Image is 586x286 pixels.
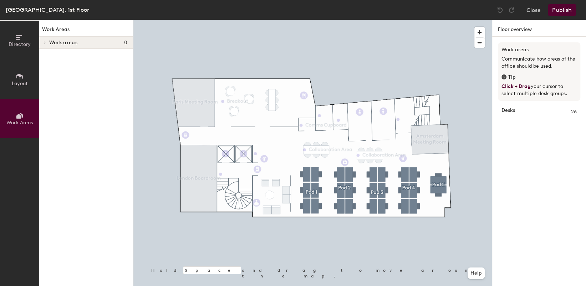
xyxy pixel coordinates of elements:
p: Communicate how areas of the office should be used. [501,56,577,70]
button: Close [526,4,541,16]
span: Layout [12,80,28,87]
div: Tip [501,73,577,81]
span: 0 [124,40,127,46]
p: your cursor to select multiple desk groups. [501,83,577,97]
img: Undo [496,6,504,14]
span: Work Areas [6,120,33,126]
img: Redo [508,6,515,14]
span: Directory [9,41,31,47]
button: Help [468,267,485,279]
div: [GEOGRAPHIC_DATA], 1st Floor [6,5,89,14]
button: Publish [548,4,576,16]
span: Click + Drag [501,83,531,89]
h3: Work areas [501,46,577,54]
strong: Desks [501,108,515,116]
h1: Floor overview [492,20,586,37]
span: 26 [571,108,577,116]
span: Work areas [49,40,77,46]
h1: Work Areas [39,26,133,37]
